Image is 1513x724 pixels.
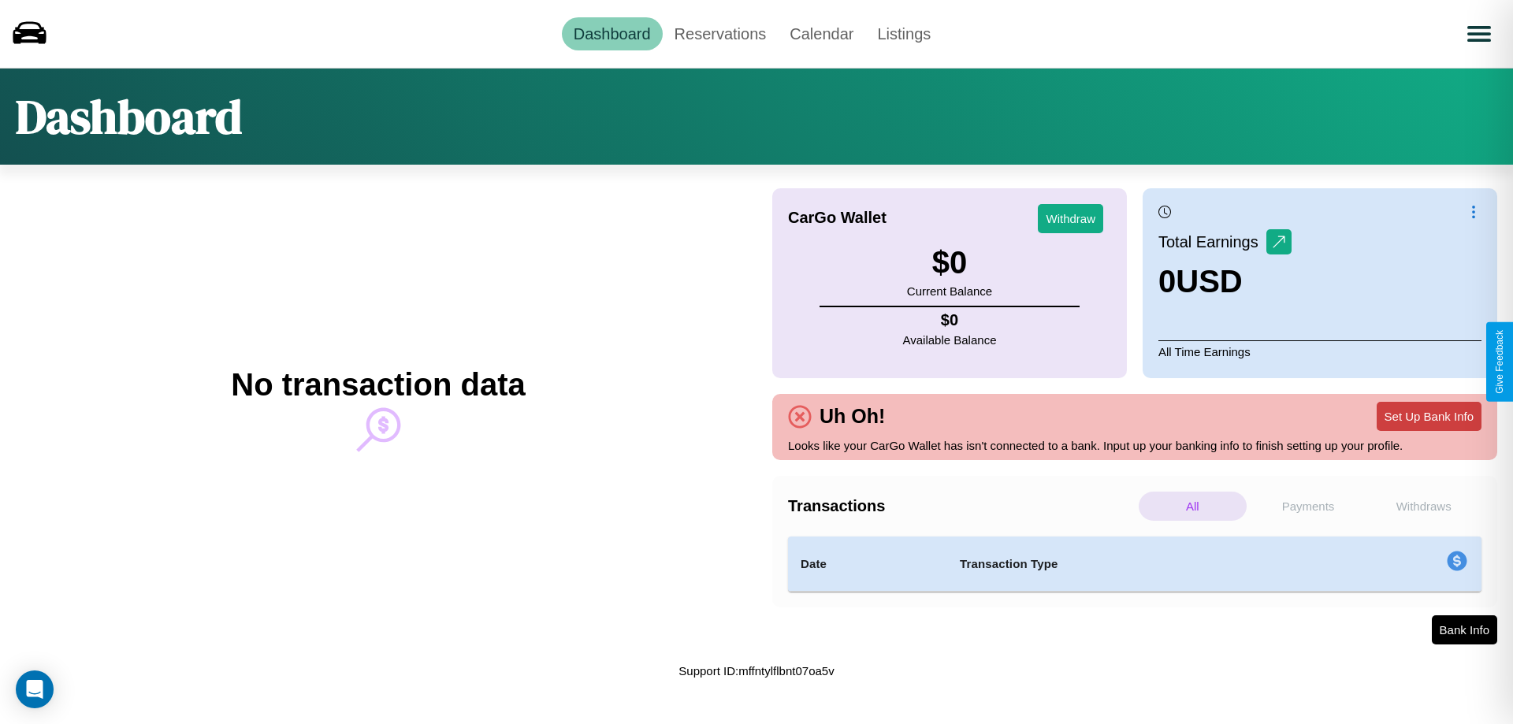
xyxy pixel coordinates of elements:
[788,537,1481,592] table: simple table
[16,670,54,708] div: Open Intercom Messenger
[788,497,1135,515] h4: Transactions
[907,280,992,302] p: Current Balance
[678,660,834,681] p: Support ID: mffntylflbnt07oa5v
[1158,264,1292,299] h3: 0 USD
[1255,492,1362,521] p: Payments
[562,17,663,50] a: Dashboard
[1139,492,1247,521] p: All
[903,311,997,329] h4: $ 0
[1494,330,1505,394] div: Give Feedback
[1370,492,1478,521] p: Withdraws
[903,329,997,351] p: Available Balance
[16,84,242,149] h1: Dashboard
[1457,12,1501,56] button: Open menu
[1038,204,1103,233] button: Withdraw
[907,245,992,280] h3: $ 0
[1158,228,1266,256] p: Total Earnings
[231,367,525,403] h2: No transaction data
[812,405,893,428] h4: Uh Oh!
[1158,340,1481,362] p: All Time Earnings
[663,17,779,50] a: Reservations
[1432,615,1497,644] button: Bank Info
[778,17,865,50] a: Calendar
[1377,402,1481,431] button: Set Up Bank Info
[788,435,1481,456] p: Looks like your CarGo Wallet has isn't connected to a bank. Input up your banking info to finish ...
[865,17,942,50] a: Listings
[960,555,1318,574] h4: Transaction Type
[788,209,887,227] h4: CarGo Wallet
[801,555,935,574] h4: Date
